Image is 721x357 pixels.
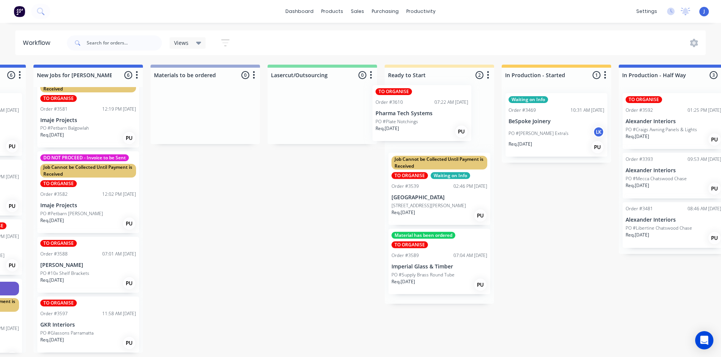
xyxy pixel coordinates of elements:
[358,71,366,79] span: 0
[704,8,705,15] span: J
[23,38,54,48] div: Workflow
[505,71,580,79] input: Enter column name…
[632,6,661,17] div: settings
[14,6,25,17] img: Factory
[317,6,347,17] div: products
[7,71,15,79] span: 6
[174,39,189,47] span: Views
[124,71,132,79] span: 6
[475,71,483,79] span: 2
[87,35,162,51] input: Search for orders...
[154,71,229,79] input: Enter column name…
[402,6,439,17] div: productivity
[241,71,249,79] span: 0
[37,71,112,79] input: Enter column name…
[622,71,697,79] input: Enter column name…
[388,71,463,79] input: Enter column name…
[710,71,718,79] span: 3
[271,71,346,79] input: Enter column name…
[282,6,317,17] a: dashboard
[368,6,402,17] div: purchasing
[593,71,601,79] span: 1
[695,331,713,349] div: Open Intercom Messenger
[347,6,368,17] div: sales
